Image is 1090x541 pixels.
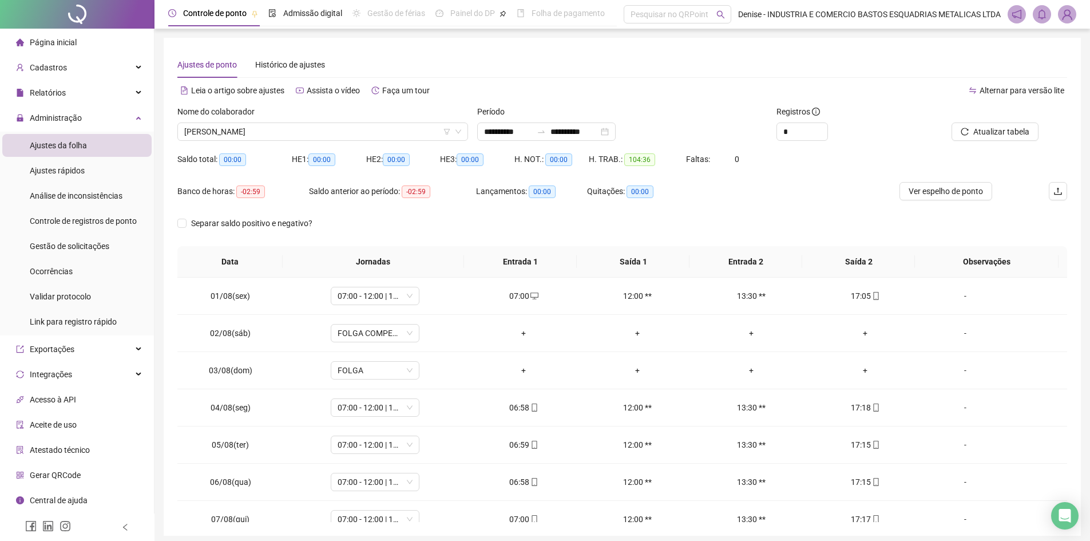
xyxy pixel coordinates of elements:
[476,364,572,377] div: +
[283,9,342,18] span: Admissão digital
[30,496,88,505] span: Central de ajuda
[268,9,276,17] span: file-done
[382,86,430,95] span: Faça um tour
[1012,9,1022,19] span: notification
[1053,187,1063,196] span: upload
[30,191,122,200] span: Análise de inconsistências
[16,471,24,479] span: qrcode
[16,114,24,122] span: lock
[338,362,413,379] span: FOLGA
[180,86,188,94] span: file-text
[577,246,689,278] th: Saída 1
[212,440,249,449] span: 05/08(ter)
[477,105,512,118] label: Período
[16,496,24,504] span: info-circle
[177,153,292,166] div: Saldo total:
[686,155,712,164] span: Faltas:
[292,153,366,166] div: HE 1:
[537,127,546,136] span: to
[500,10,506,17] span: pushpin
[16,64,24,72] span: user-add
[476,401,572,414] div: 06:58
[871,404,880,412] span: mobile
[16,370,24,378] span: sync
[283,246,464,278] th: Jornadas
[932,290,999,302] div: -
[476,290,572,302] div: 07:00
[915,246,1059,278] th: Observações
[440,153,514,166] div: HE 3:
[177,105,262,118] label: Nome do colaborador
[30,141,87,150] span: Ajustes da folha
[818,290,913,302] div: 17:05
[924,255,1049,268] span: Observações
[16,396,24,404] span: api
[529,441,538,449] span: mobile
[704,364,799,377] div: +
[961,128,969,136] span: reload
[352,9,360,17] span: sun
[30,370,72,379] span: Integrações
[30,471,81,480] span: Gerar QRCode
[476,185,587,198] div: Lançamentos:
[255,60,325,69] span: Histórico de ajustes
[776,105,820,118] span: Registros
[187,217,317,230] span: Separar saldo positivo e negativo?
[624,153,655,166] span: 104:36
[812,108,820,116] span: info-circle
[969,86,977,94] span: swap
[589,153,686,166] div: H. TRAB.:
[308,153,335,166] span: 00:00
[191,86,284,95] span: Leia o artigo sobre ajustes
[30,63,67,72] span: Cadastros
[590,327,685,339] div: +
[168,9,176,17] span: clock-circle
[871,441,880,449] span: mobile
[309,185,476,198] div: Saldo anterior ao período:
[973,125,1029,138] span: Atualizar tabela
[219,153,246,166] span: 00:00
[1051,502,1079,530] div: Open Intercom Messenger
[251,10,258,17] span: pushpin
[529,515,538,523] span: mobile
[818,513,913,526] div: 17:17
[211,291,250,301] span: 01/08(sex)
[529,404,538,412] span: mobile
[210,329,251,338] span: 02/08(sáb)
[457,153,483,166] span: 00:00
[366,153,441,166] div: HE 2:
[30,38,77,47] span: Página inicial
[476,439,572,451] div: 06:59
[30,292,91,301] span: Validar protocolo
[818,439,913,451] div: 17:15
[30,113,82,123] span: Administração
[517,9,525,17] span: book
[932,513,999,526] div: -
[16,421,24,429] span: audit
[30,395,76,404] span: Acesso à API
[952,123,1039,141] button: Atualizar tabela
[402,185,430,198] span: -02:59
[464,246,577,278] th: Entrada 1
[899,182,992,200] button: Ver espelho de ponto
[716,10,725,19] span: search
[383,153,410,166] span: 00:00
[338,511,413,528] span: 07:00 - 12:00 | 13:30 - 17:15
[30,420,77,429] span: Aceite de uso
[532,9,605,18] span: Folha de pagamento
[210,477,251,487] span: 06/08(qua)
[476,513,572,526] div: 07:00
[1059,6,1076,23] img: 89697
[16,89,24,97] span: file
[177,185,309,198] div: Banco de horas:
[443,128,450,135] span: filter
[476,327,572,339] div: +
[627,185,653,198] span: 00:00
[932,327,999,339] div: -
[932,401,999,414] div: -
[802,246,915,278] th: Saída 2
[338,399,413,416] span: 07:00 - 12:00 | 13:30 - 17:15
[30,317,117,326] span: Link para registro rápido
[818,327,913,339] div: +
[909,185,983,198] span: Ver espelho de ponto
